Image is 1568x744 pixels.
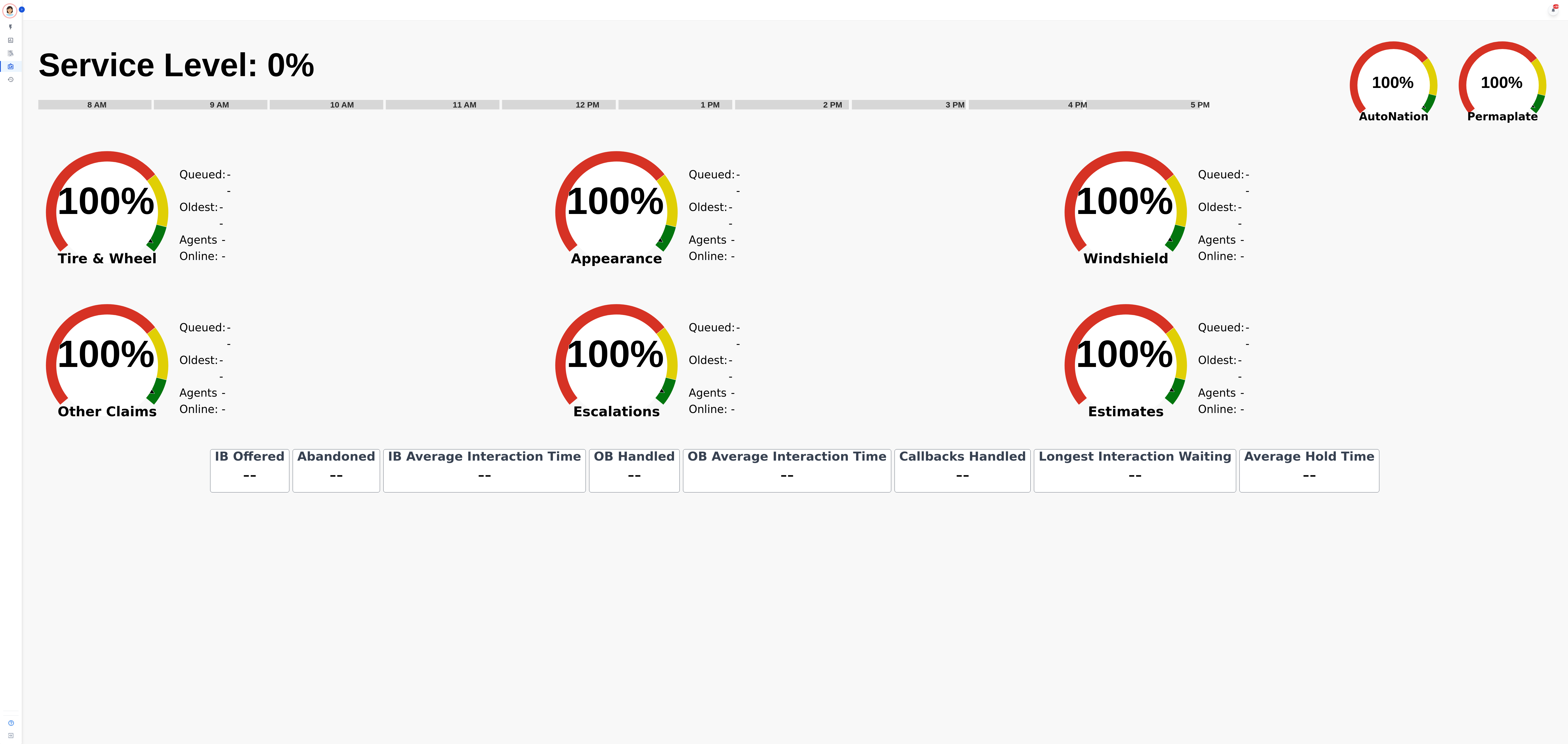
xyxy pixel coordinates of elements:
[1238,199,1242,232] span: --
[387,453,582,460] div: IB Average Interaction Time
[1076,179,1173,222] text: 100%
[214,460,286,489] div: --
[1198,352,1239,385] div: Oldest:
[227,166,231,199] span: --
[38,47,314,83] text: Service Level: 0%
[1051,409,1201,414] span: Estimates
[57,179,155,222] text: 100%
[946,100,965,109] text: 3 PM
[731,385,735,417] span: --
[689,352,730,385] div: Oldest:
[210,100,229,109] text: 9 AM
[222,385,226,417] span: --
[214,453,286,460] div: IB Offered
[32,256,182,261] span: Tire & Wheel
[179,199,220,232] div: Oldest:
[296,460,376,489] div: --
[1198,166,1239,199] div: Queued:
[1243,460,1376,489] div: --
[1339,108,1448,125] span: AutoNation
[736,166,740,199] span: --
[1240,232,1244,264] span: --
[1198,199,1239,232] div: Oldest:
[1037,460,1233,489] div: --
[1037,453,1233,460] div: Longest Interaction Waiting
[1240,385,1244,417] span: --
[1076,332,1173,375] text: 100%
[330,100,354,109] text: 10 AM
[1198,319,1239,352] div: Queued:
[687,453,888,460] div: OB Average Interaction Time
[823,100,842,109] text: 2 PM
[1553,4,1559,9] div: +99
[689,319,730,352] div: Queued:
[179,166,220,199] div: Queued:
[1245,319,1249,352] span: --
[736,319,740,352] span: --
[689,232,735,264] div: Agents Online:
[689,385,735,417] div: Agents Online:
[179,352,220,385] div: Oldest:
[1372,73,1414,91] text: 100%
[1245,166,1249,199] span: --
[57,332,155,375] text: 100%
[566,332,664,375] text: 100%
[38,45,1336,117] svg: Service Level: 0%
[898,460,1027,489] div: --
[576,100,599,109] text: 12 PM
[1068,100,1087,109] text: 4 PM
[566,179,664,222] text: 100%
[593,460,676,489] div: --
[1448,108,1557,125] span: Permaplate
[222,232,226,264] span: --
[689,166,730,199] div: Queued:
[179,385,226,417] div: Agents Online:
[593,453,676,460] div: OB Handled
[701,100,720,109] text: 1 PM
[898,453,1027,460] div: Callbacks Handled
[179,319,220,352] div: Queued:
[1198,232,1244,264] div: Agents Online:
[87,100,107,109] text: 8 AM
[387,460,582,489] div: --
[542,256,691,261] span: Appearance
[689,199,730,232] div: Oldest:
[1191,100,1210,109] text: 5 PM
[729,199,733,232] span: --
[729,352,733,385] span: --
[1238,352,1242,385] span: --
[1481,73,1523,91] text: 100%
[731,232,735,264] span: --
[687,460,888,489] div: --
[179,232,226,264] div: Agents Online:
[1198,385,1244,417] div: Agents Online:
[453,100,476,109] text: 11 AM
[219,352,223,385] span: --
[542,409,691,414] span: Escalations
[1243,453,1376,460] div: Average Hold Time
[219,199,223,232] span: --
[32,409,182,414] span: Other Claims
[1051,256,1201,261] span: Windshield
[296,453,376,460] div: Abandoned
[227,319,231,352] span: --
[3,4,16,17] img: Bordered avatar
